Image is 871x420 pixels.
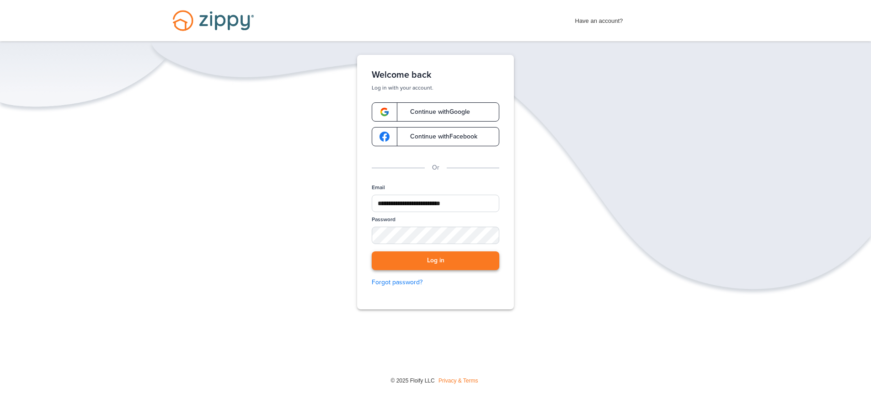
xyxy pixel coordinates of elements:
span: Have an account? [575,11,623,26]
p: Or [432,163,439,173]
span: Continue with Google [401,109,470,115]
img: google-logo [379,107,390,117]
a: google-logoContinue withGoogle [372,102,499,122]
label: Email [372,184,385,191]
a: Privacy & Terms [438,377,478,384]
a: Forgot password? [372,277,499,287]
input: Email [372,195,499,212]
button: Log in [372,251,499,270]
p: Log in with your account. [372,84,499,91]
a: google-logoContinue withFacebook [372,127,499,146]
span: © 2025 Floify LLC [390,377,434,384]
img: google-logo [379,132,390,142]
span: Continue with Facebook [401,133,477,140]
label: Password [372,216,395,223]
input: Password [372,227,499,244]
h1: Welcome back [372,69,499,80]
